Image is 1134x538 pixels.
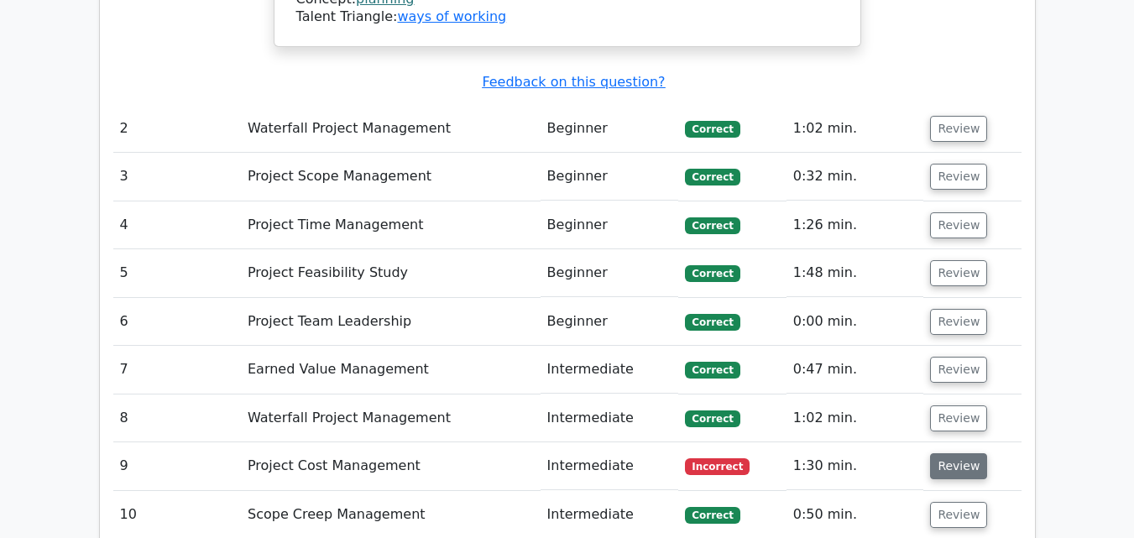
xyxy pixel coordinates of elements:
td: Project Cost Management [241,442,541,490]
td: 7 [113,346,241,394]
td: Beginner [541,298,679,346]
button: Review [930,357,987,383]
td: Project Team Leadership [241,298,541,346]
a: Feedback on this question? [482,74,665,90]
td: 1:02 min. [786,394,924,442]
td: Beginner [541,105,679,153]
td: 9 [113,442,241,490]
span: Incorrect [685,458,750,475]
span: Correct [685,169,739,185]
td: Beginner [541,201,679,249]
span: Correct [685,265,739,282]
span: Correct [685,362,739,379]
button: Review [930,212,987,238]
a: ways of working [397,8,506,24]
td: 2 [113,105,241,153]
td: Waterfall Project Management [241,394,541,442]
span: Correct [685,410,739,427]
td: Project Scope Management [241,153,541,201]
span: Correct [685,314,739,331]
td: Intermediate [541,346,679,394]
button: Review [930,405,987,431]
button: Review [930,260,987,286]
td: 1:48 min. [786,249,924,297]
td: Project Time Management [241,201,541,249]
td: Beginner [541,153,679,201]
button: Review [930,164,987,190]
span: Correct [685,121,739,138]
td: 6 [113,298,241,346]
td: 0:00 min. [786,298,924,346]
td: 0:47 min. [786,346,924,394]
td: 3 [113,153,241,201]
td: Earned Value Management [241,346,541,394]
td: Intermediate [541,394,679,442]
td: 0:32 min. [786,153,924,201]
td: Project Feasibility Study [241,249,541,297]
td: 4 [113,201,241,249]
button: Review [930,116,987,142]
button: Review [930,453,987,479]
td: 5 [113,249,241,297]
td: 1:02 min. [786,105,924,153]
td: Waterfall Project Management [241,105,541,153]
td: 1:26 min. [786,201,924,249]
button: Review [930,502,987,528]
span: Correct [685,217,739,234]
button: Review [930,309,987,335]
td: Beginner [541,249,679,297]
td: 1:30 min. [786,442,924,490]
span: Correct [685,507,739,524]
td: 8 [113,394,241,442]
td: Intermediate [541,442,679,490]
